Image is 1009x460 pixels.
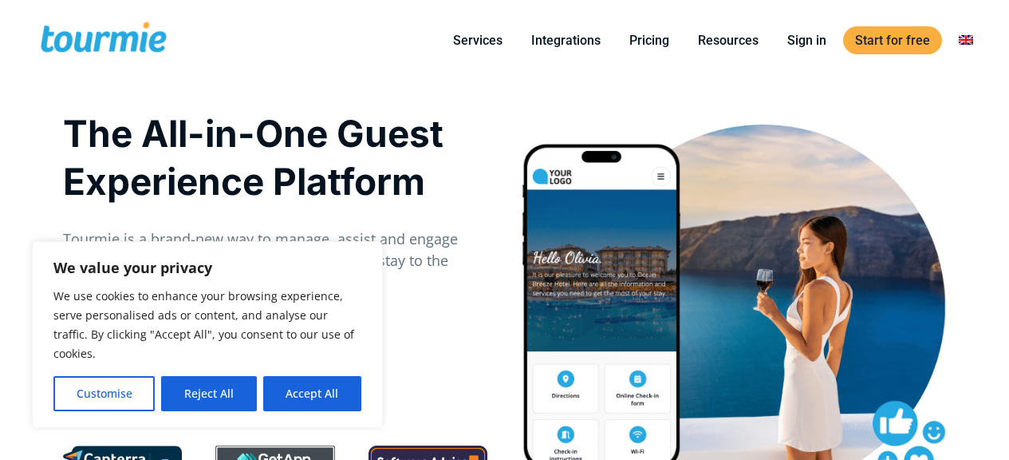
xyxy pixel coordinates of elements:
p: We value your privacy [53,258,361,277]
a: Integrations [519,30,613,50]
a: Pricing [617,30,681,50]
a: Start for free [843,26,942,54]
button: Customise [53,376,155,411]
p: We use cookies to enhance your browsing experience, serve personalised ads or content, and analys... [53,287,361,363]
a: Resources [686,30,771,50]
a: Sign in [775,30,838,50]
p: Tourmie is a brand-new way to manage, assist and engage your guests, from the moment they book th... [63,228,488,293]
button: Reject All [161,376,256,411]
button: Accept All [263,376,361,411]
a: Services [441,30,514,50]
h1: The All-in-One Guest Experience Platform [63,109,488,205]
